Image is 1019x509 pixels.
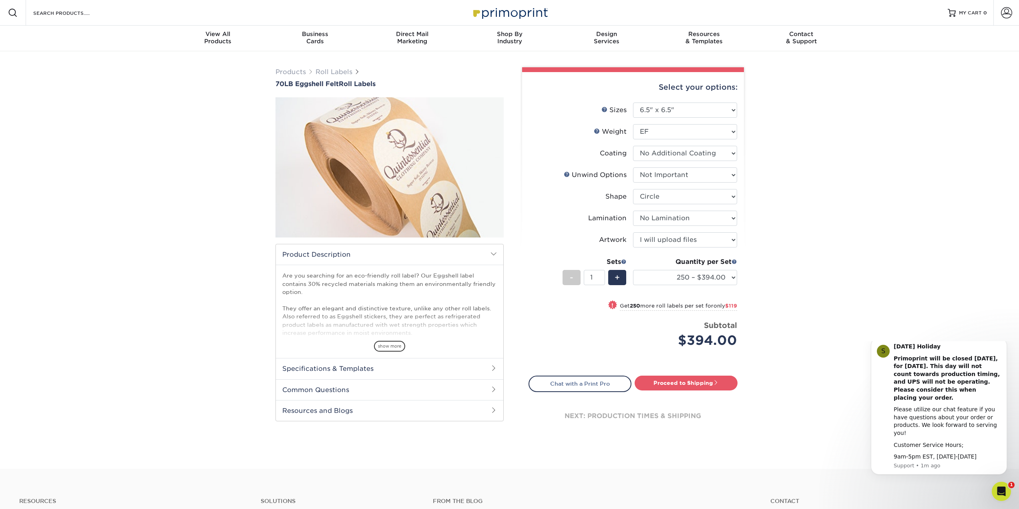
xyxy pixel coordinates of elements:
[600,149,627,158] div: Coating
[633,257,737,267] div: Quantity per Set
[630,303,640,309] strong: 250
[529,72,738,103] div: Select your options:
[276,400,503,421] h2: Resources and Blogs
[19,498,249,505] h4: Resources
[620,303,737,311] small: Get more roll labels per set for
[655,30,753,38] span: Resources
[611,301,613,310] span: !
[461,26,558,51] a: Shop ByIndustry
[529,392,738,440] div: next: production times & shipping
[169,30,267,45] div: Products
[275,80,504,88] h1: Roll Labels
[364,26,461,51] a: Direct MailMarketing
[1008,482,1015,488] span: 1
[433,498,749,505] h4: From the Blog
[275,80,504,88] a: 70LB Eggshell FeltRoll Labels
[266,30,364,45] div: Cards
[35,2,142,120] div: Message content
[599,235,627,245] div: Artwork
[316,68,352,76] a: Roll Labels
[635,376,738,390] a: Proceed to Shipping
[601,105,627,115] div: Sizes
[588,213,627,223] div: Lamination
[983,10,987,16] span: 0
[859,341,1019,487] iframe: Intercom notifications message
[374,341,405,352] span: show more
[364,30,461,38] span: Direct Mail
[564,170,627,180] div: Unwind Options
[959,10,982,16] span: MY CART
[461,30,558,45] div: Industry
[753,26,850,51] a: Contact& Support
[276,244,503,265] h2: Product Description
[169,30,267,38] span: View All
[35,64,142,96] div: Please utilize our chat feature if you have questions about your order or products. We look forwa...
[275,80,339,88] span: 70LB Eggshell Felt
[753,30,850,38] span: Contact
[570,272,573,284] span: -
[32,8,111,18] input: SEARCH PRODUCTS.....
[704,321,737,330] strong: Subtotal
[992,482,1011,501] iframe: Intercom live chat
[266,26,364,51] a: BusinessCards
[725,303,737,309] span: $119
[655,26,753,51] a: Resources& Templates
[594,127,627,137] div: Weight
[470,4,550,21] img: Primoprint
[770,498,1000,505] a: Contact
[639,331,737,350] div: $394.00
[261,498,421,505] h4: Solutions
[275,89,504,246] img: 70LB Eggshell Felt 01
[266,30,364,38] span: Business
[655,30,753,45] div: & Templates
[558,30,655,38] span: Design
[461,30,558,38] span: Shop By
[35,112,142,120] div: 9am-5pm EST, [DATE]-[DATE]
[276,358,503,379] h2: Specifications & Templates
[18,4,31,16] div: Profile image for Support
[753,30,850,45] div: & Support
[275,68,306,76] a: Products
[35,2,82,8] b: [DATE] Holiday
[35,121,142,128] p: Message from Support, sent 1m ago
[558,30,655,45] div: Services
[282,272,497,394] p: Are you searching for an eco-friendly roll label? Our Eggshell label contains 30% recycled materi...
[169,26,267,51] a: View AllProducts
[558,26,655,51] a: DesignServices
[35,14,141,60] b: Primoprint will be closed [DATE], for [DATE]. This day will not count towards production timing, ...
[605,192,627,201] div: Shape
[35,100,142,108] div: Customer Service Hours;
[563,257,627,267] div: Sets
[2,485,68,506] iframe: Google Customer Reviews
[529,376,631,392] a: Chat with a Print Pro
[615,272,620,284] span: +
[364,30,461,45] div: Marketing
[714,303,737,309] span: only
[276,379,503,400] h2: Common Questions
